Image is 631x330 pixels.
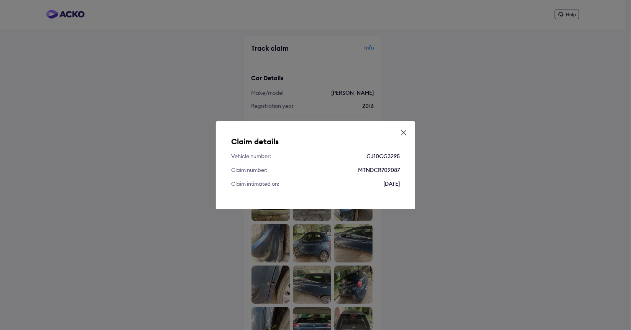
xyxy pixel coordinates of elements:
div: Vehicle number: [231,152,271,160]
div: MTNDCR709087 [358,166,400,174]
div: GJ10CG3295 [366,152,400,160]
div: Claim number: [231,166,268,174]
div: [DATE] [383,180,400,188]
h5: Claim details [231,137,400,146]
div: Claim intimated on: [231,180,279,188]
